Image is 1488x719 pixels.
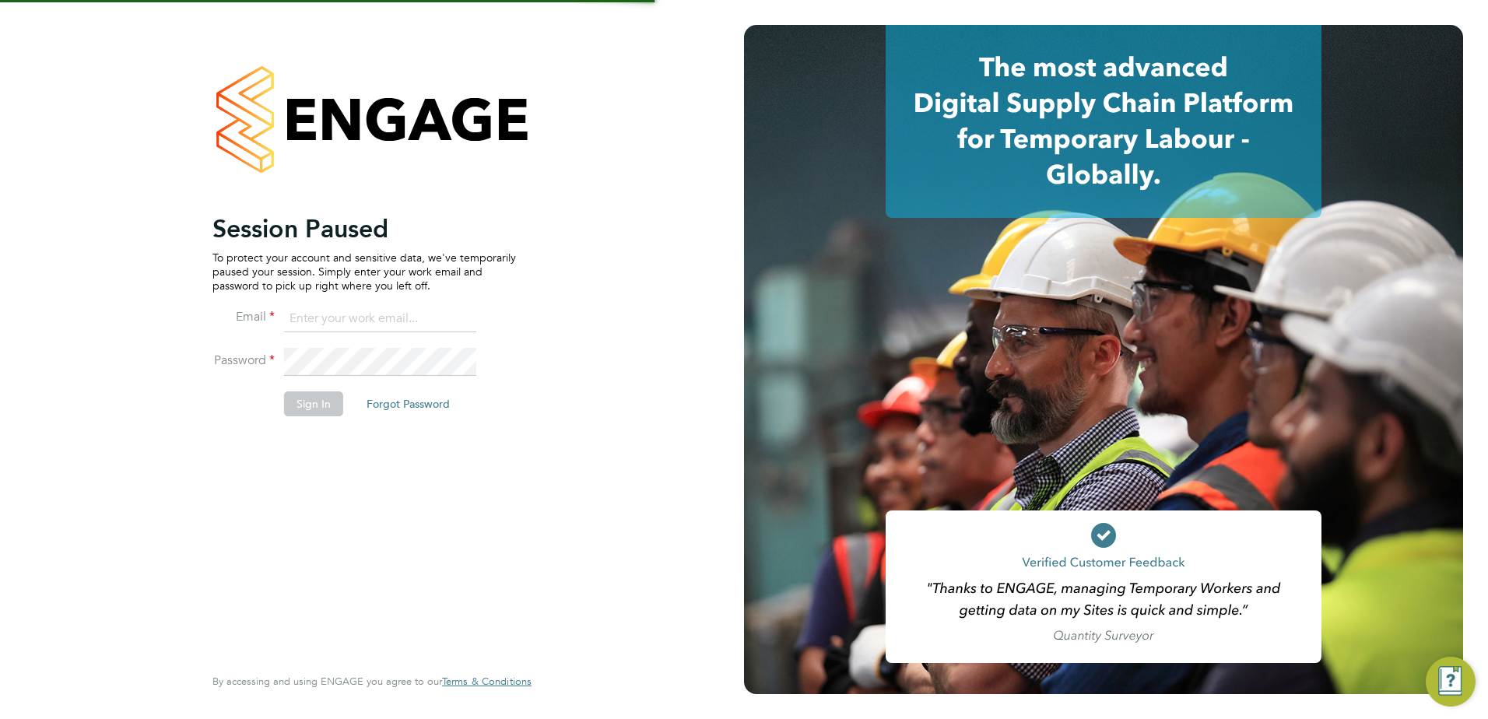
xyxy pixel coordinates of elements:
[212,352,275,369] label: Password
[354,391,462,416] button: Forgot Password
[442,675,532,688] a: Terms & Conditions
[442,675,532,688] span: Terms & Conditions
[1426,657,1476,707] button: Engage Resource Center
[284,391,343,416] button: Sign In
[212,309,275,325] label: Email
[212,251,516,293] p: To protect your account and sensitive data, we've temporarily paused your session. Simply enter y...
[212,675,532,688] span: By accessing and using ENGAGE you agree to our
[284,305,476,333] input: Enter your work email...
[212,213,516,244] h2: Session Paused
